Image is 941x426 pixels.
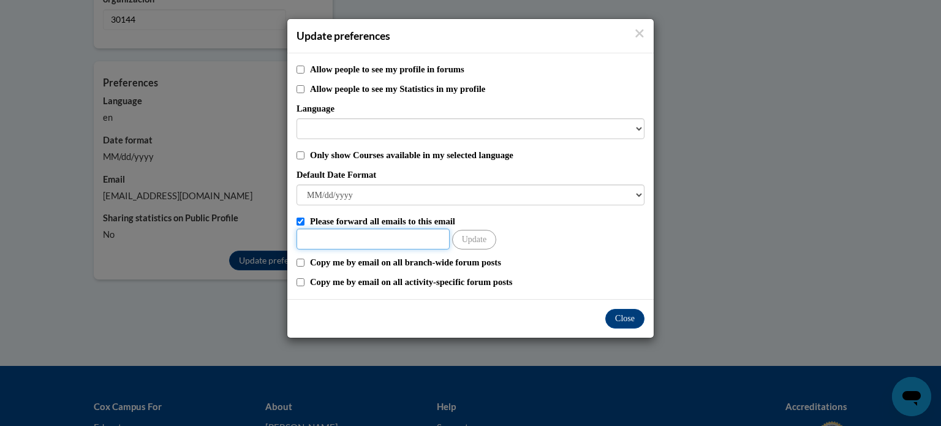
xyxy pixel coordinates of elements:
label: Copy me by email on all branch-wide forum posts [310,256,644,269]
label: Allow people to see my Statistics in my profile [310,82,644,96]
label: Language [297,102,644,115]
label: Default Date Format [297,168,644,181]
label: Only show Courses available in my selected language [310,148,644,162]
input: Other Email [297,229,450,249]
label: Please forward all emails to this email [310,215,644,228]
label: Allow people to see my profile in forums [310,63,644,76]
label: Copy me by email on all activity-specific forum posts [310,275,644,289]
